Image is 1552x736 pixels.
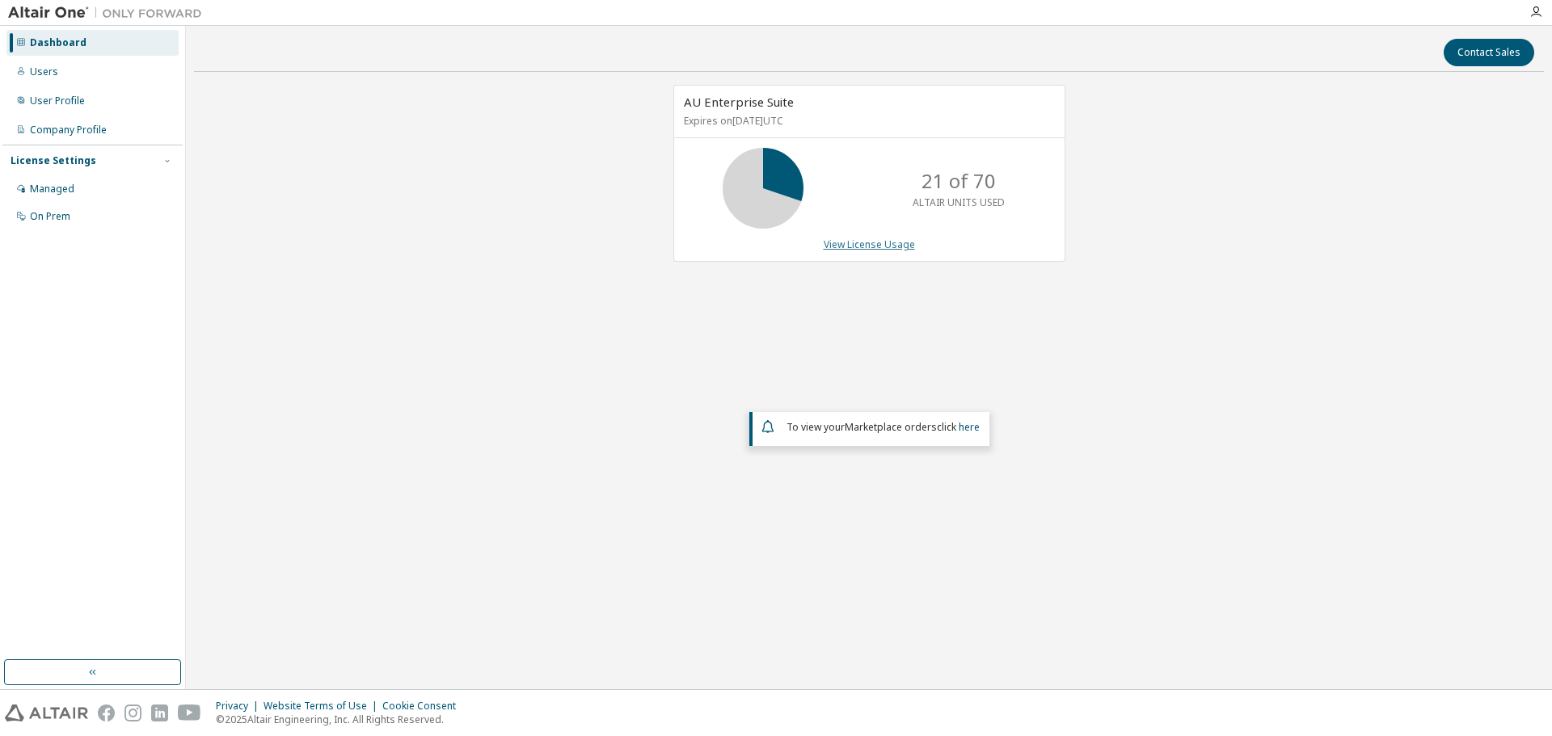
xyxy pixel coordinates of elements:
div: Privacy [216,700,264,713]
img: altair_logo.svg [5,704,88,721]
div: Cookie Consent [382,700,466,713]
div: Dashboard [30,36,86,49]
a: here [959,420,980,434]
img: instagram.svg [124,704,141,721]
div: Company Profile [30,124,107,137]
p: 21 of 70 [921,167,996,195]
div: License Settings [11,154,96,167]
img: linkedin.svg [151,704,168,721]
p: ALTAIR UNITS USED [913,196,1005,209]
div: On Prem [30,210,70,223]
p: Expires on [DATE] UTC [684,114,1051,128]
button: Contact Sales [1444,39,1534,66]
span: AU Enterprise Suite [684,94,794,110]
em: Marketplace orders [845,420,937,434]
span: To view your click [787,420,980,434]
a: View License Usage [824,238,915,251]
div: Website Terms of Use [264,700,382,713]
img: youtube.svg [178,704,201,721]
div: Managed [30,183,74,196]
img: facebook.svg [98,704,115,721]
p: © 2025 Altair Engineering, Inc. All Rights Reserved. [216,713,466,726]
div: User Profile [30,95,85,107]
div: Users [30,65,58,78]
img: Altair One [8,5,210,21]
